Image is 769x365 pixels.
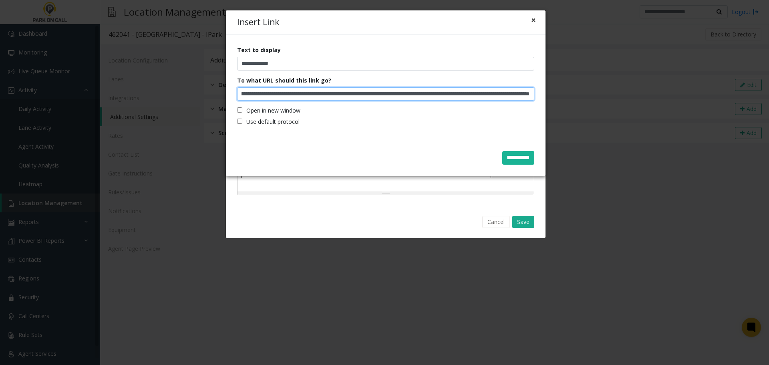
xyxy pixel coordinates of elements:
h4: Insert Link [237,16,279,29]
label: Use default protocol [237,117,300,126]
button: Close [531,16,536,24]
input: Use default protocol [237,119,242,124]
label: Text to display [237,46,281,54]
input: Open in new window [237,107,242,113]
label: Open in new window [237,106,300,115]
label: To what URL should this link go? [237,76,331,85]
